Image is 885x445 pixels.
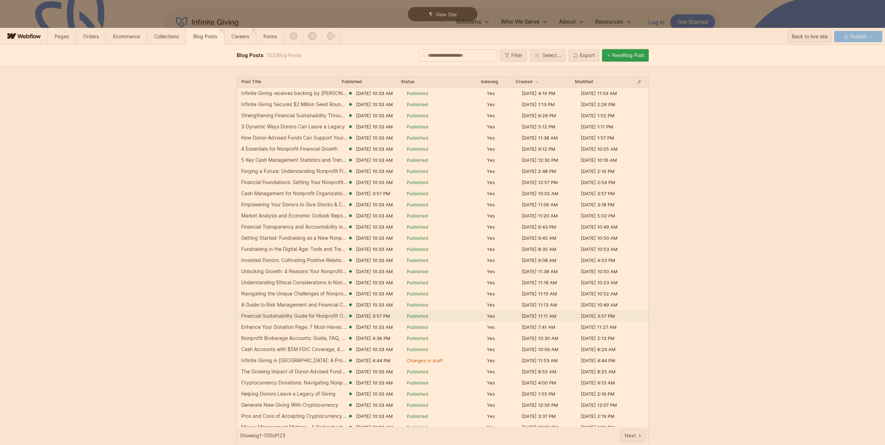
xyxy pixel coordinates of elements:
[487,101,495,108] span: Yes
[241,335,348,341] div: Nonprofit Brokerage Accounts: Guide, FAQ, & How to Open One
[581,302,618,308] span: [DATE] 10:49 AM
[242,79,261,85] span: Post Title
[356,346,393,352] span: [DATE] 10:33 AM
[237,52,265,58] span: Blog Posts
[407,146,428,152] span: Published
[581,201,615,208] span: [DATE] 3:18 PM
[487,335,495,341] span: Yes
[522,424,558,430] span: [DATE] 12:05 PM
[356,268,393,275] span: [DATE] 10:33 AM
[407,90,428,96] span: Published
[487,268,495,275] span: Yes
[522,168,556,174] span: [DATE] 2:48 PM
[515,79,540,85] button: Created
[581,324,617,330] span: [DATE] 11:27 AM
[487,179,495,185] span: Yes
[407,112,428,119] span: Published
[241,157,348,163] div: 5 Key Cash Management Statistics and Trends for Nonprofits in [DATE]
[251,28,256,33] a: Close 'Careers' tab
[487,135,495,141] span: Yes
[522,112,556,119] span: [DATE] 6:28 PM
[241,302,348,308] div: A Guide to Risk Management and Financial Controls for Nonprofit Leaders
[407,235,428,241] span: Published
[849,31,867,42] span: Publish
[522,368,556,375] span: [DATE] 8:55 AM
[581,157,617,163] span: [DATE] 10:16 AM
[356,413,393,419] span: [DATE] 10:33 AM
[407,179,428,185] span: Published
[487,279,495,286] span: Yes
[55,33,69,39] span: Pages
[407,168,428,174] span: Published
[834,31,882,42] button: Publish
[241,224,348,230] div: Financial Transparency and Accountability in Nonprofits: Best Practices and Compliance
[407,335,428,341] span: Published
[487,157,495,163] span: Yes
[356,402,393,408] span: [DATE] 10:33 AM
[356,380,393,386] span: [DATE] 10:33 AM
[581,213,615,219] span: [DATE] 5:02 PM
[522,213,558,219] span: [DATE] 11:20 AM
[581,101,615,108] span: [DATE] 2:26 PM
[581,179,615,185] span: [DATE] 2:54 PM
[522,101,555,108] span: [DATE] 1:13 PM
[568,49,599,62] button: Export
[436,11,457,17] span: View Site
[581,402,617,408] span: [DATE] 12:07 PM
[581,168,615,174] span: [DATE] 2:16 PM
[407,402,428,408] span: Published
[575,79,593,85] span: Modified
[487,168,495,174] span: Yes
[581,391,615,397] span: [DATE] 2:16 PM
[241,257,348,263] div: Invested Donors: Cultivating Positive Relationships (VIDEO)
[487,368,495,375] span: Yes
[522,302,557,308] span: [DATE] 11:13 AM
[407,380,428,386] span: Published
[407,124,428,130] span: Published
[356,424,393,430] span: [DATE] 10:33 AM
[487,124,495,130] span: Yes
[581,346,616,352] span: [DATE] 8:24 AM
[356,235,393,241] span: [DATE] 10:33 AM
[522,257,556,263] span: [DATE] 9:08 AM
[341,79,362,85] button: Published
[581,424,615,430] span: [DATE] 1:26 PM
[581,335,615,341] span: [DATE] 2:13 PM
[356,368,393,375] span: [DATE] 10:33 AM
[241,358,348,363] div: Infinite Giving in [GEOGRAPHIC_DATA]: A Proud Moment for Nonprofits
[241,124,345,129] div: 3 Dynamic Ways Donors Can Leave a Legacy
[407,302,428,308] span: Published
[522,268,558,275] span: [DATE] 11:38 AM
[792,31,828,42] div: Back to live site
[241,135,348,141] div: How Donor-Advised Funds Can Support Your Nonprofit
[356,101,393,108] span: [DATE] 10:33 AM
[241,180,348,185] div: Financial Foundations: Setting Your Nonprofit Up For the Future (VIDEO)
[356,146,393,152] span: [DATE] 10:33 AM
[241,191,348,196] div: Cash Management for Nonprofit Organizations: Basics + 8 Tips
[487,112,495,119] span: Yes
[581,279,618,286] span: [DATE] 10:23 AM
[241,235,348,241] div: Getting Started: Fundraising as a New Nonprofit (WATCH)
[487,324,495,330] span: Yes
[580,53,595,58] div: Export
[407,157,428,163] span: Published
[522,157,558,163] span: [DATE] 12:30 PM
[487,201,495,208] span: Yes
[356,179,393,185] span: [DATE] 10:33 AM
[231,33,249,39] span: Careers
[407,201,428,208] span: Published
[407,413,428,419] span: Published
[487,402,495,408] span: Yes
[407,391,428,397] span: Published
[487,146,495,152] span: Yes
[356,112,393,119] span: [DATE] 10:33 AM
[487,190,495,197] span: Yes
[487,357,495,364] span: Yes
[263,33,277,39] span: Forms
[356,313,390,319] span: [DATE] 3:57 PM
[516,79,539,85] span: Created
[241,146,338,152] div: 4 Essentials for Nonprofit Financial Growth
[407,190,428,197] span: Published
[487,413,495,419] span: Yes
[487,213,495,219] span: Yes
